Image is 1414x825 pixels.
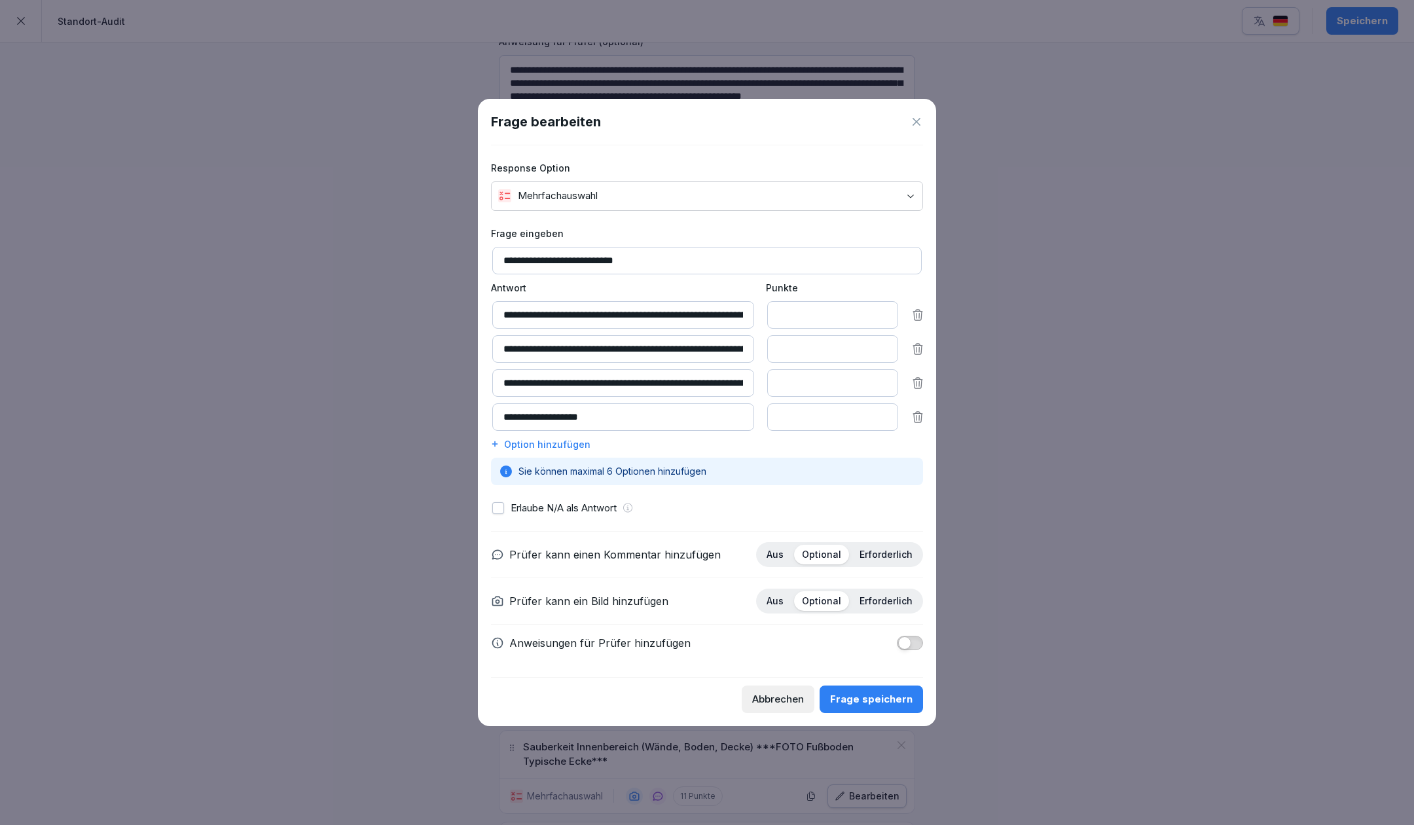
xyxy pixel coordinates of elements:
p: Erforderlich [860,549,913,560]
p: Anweisungen für Prüfer hinzufügen [509,635,691,651]
p: Prüfer kann einen Kommentar hinzufügen [509,547,721,562]
div: Option hinzufügen [491,437,923,451]
p: Erforderlich [860,595,913,607]
p: Optional [802,595,841,607]
p: Aus [767,549,784,560]
p: Antwort [491,281,753,295]
p: Erlaube N/A als Antwort [511,501,617,516]
div: Frage speichern [830,692,913,706]
p: Prüfer kann ein Bild hinzufügen [509,593,668,609]
div: Abbrechen [752,692,804,706]
label: Frage eingeben [491,227,923,240]
p: Optional [802,549,841,560]
p: Punkte [766,281,897,295]
button: Abbrechen [742,686,814,713]
div: Sie können maximal 6 Optionen hinzufügen [491,458,923,485]
button: Frage speichern [820,686,923,713]
label: Response Option [491,161,923,175]
h1: Frage bearbeiten [491,112,601,132]
p: Aus [767,595,784,607]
